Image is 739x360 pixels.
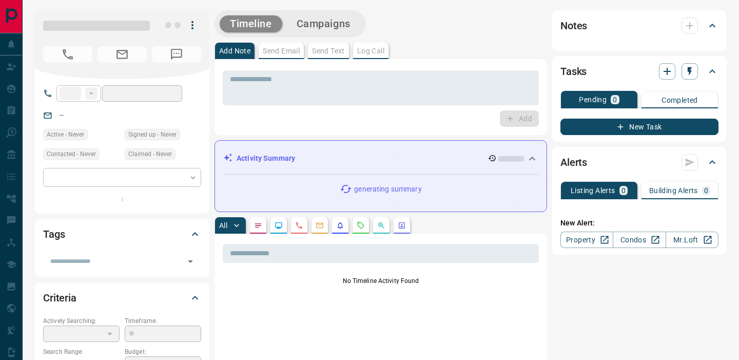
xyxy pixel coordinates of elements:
span: No Email [98,46,147,63]
a: Mr.Loft [666,232,718,248]
span: Contacted - Never [47,149,96,159]
svg: Lead Browsing Activity [275,221,283,230]
svg: Emails [316,221,324,230]
p: Budget: [125,347,201,356]
svg: Opportunities [377,221,385,230]
svg: Notes [254,221,262,230]
p: 0 [704,187,708,194]
span: Claimed - Never [128,149,172,159]
p: Pending [579,96,607,103]
button: Campaigns [286,15,361,32]
span: No Number [43,46,92,63]
span: Signed up - Never [128,129,177,140]
p: generating summary [354,184,421,195]
p: New Alert: [560,218,718,229]
p: Search Range: [43,347,120,356]
div: Alerts [560,150,718,175]
svg: Agent Actions [398,221,406,230]
svg: Listing Alerts [336,221,344,230]
span: No Number [152,46,201,63]
span: Active - Never [47,129,84,140]
p: Completed [662,97,698,104]
p: Actively Searching: [43,316,120,326]
p: All [219,222,227,229]
div: Tasks [560,59,718,84]
h2: Tags [43,226,65,242]
button: New Task [560,119,718,135]
p: Add Note [219,47,250,54]
p: Activity Summary [237,153,295,164]
h2: Alerts [560,154,587,170]
div: Criteria [43,286,201,310]
p: 0 [621,187,626,194]
svg: Requests [357,221,365,230]
p: No Timeline Activity Found [223,276,539,286]
button: Open [183,254,198,269]
p: Timeframe: [125,316,201,326]
a: Property [560,232,613,248]
button: Timeline [220,15,282,32]
p: Listing Alerts [571,187,615,194]
p: Building Alerts [649,187,698,194]
a: Condos [613,232,666,248]
h2: Tasks [560,63,587,80]
svg: Calls [295,221,303,230]
h2: Criteria [43,290,76,306]
a: -- [60,111,64,119]
div: Activity Summary [223,149,538,168]
div: Notes [560,13,718,38]
p: 0 [613,96,617,103]
h2: Notes [560,17,587,34]
div: Tags [43,222,201,247]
